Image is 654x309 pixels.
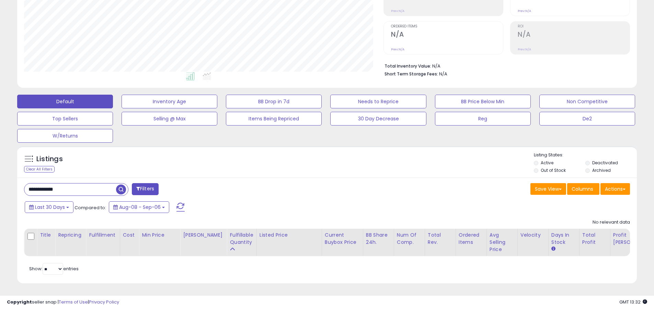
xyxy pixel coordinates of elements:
span: Show: entries [29,265,79,272]
div: Current Buybox Price [325,231,360,246]
div: Days In Stock [551,231,576,246]
div: Fulfillable Quantity [230,231,253,246]
div: Cost [123,231,136,239]
button: Default [17,95,113,108]
button: Selling @ Max [122,112,217,126]
button: Needs to Reprice [330,95,426,108]
button: BB Price Below Min [435,95,531,108]
a: Terms of Use [59,299,88,305]
p: Listing States: [534,152,637,158]
button: Aug-08 - Sep-06 [109,201,169,213]
button: Top Sellers [17,112,113,126]
label: Archived [592,167,611,173]
small: Days In Stock. [551,246,555,252]
button: Columns [567,183,599,195]
div: Title [40,231,52,239]
label: Out of Stock [541,167,566,173]
b: Short Term Storage Fees: [385,71,438,77]
button: Items Being Repriced [226,112,322,126]
small: Prev: N/A [518,9,531,13]
span: 2025-10-7 13:32 GMT [619,299,647,305]
button: Actions [600,183,630,195]
label: Active [541,160,553,166]
div: No relevant data [593,219,630,226]
button: De2 [539,112,635,126]
div: Fulfillment [89,231,117,239]
a: Privacy Policy [89,299,119,305]
label: Deactivated [592,160,618,166]
b: Total Inventory Value: [385,63,431,69]
span: N/A [439,71,447,77]
strong: Copyright [7,299,32,305]
button: 30 Day Decrease [330,112,426,126]
div: Total Profit [582,231,607,246]
button: Save View [530,183,566,195]
div: Num of Comp. [397,231,422,246]
button: Filters [132,183,159,195]
div: Avg Selling Price [490,231,515,253]
div: Min Price [142,231,177,239]
button: Last 30 Days [25,201,73,213]
button: W/Returns [17,129,113,143]
div: Repricing [58,231,83,239]
span: Ordered Items [391,25,503,28]
button: Reg [435,112,531,126]
div: Total Rev. [428,231,453,246]
span: Compared to: [74,204,106,211]
button: Inventory Age [122,95,217,108]
div: Clear All Filters [24,166,55,173]
div: Profit [PERSON_NAME] [613,231,654,246]
div: BB Share 24h. [366,231,391,246]
small: Prev: N/A [518,47,531,51]
span: Columns [572,186,593,192]
span: Aug-08 - Sep-06 [119,204,161,211]
div: Velocity [520,231,546,239]
div: Listed Price [260,231,319,239]
small: Prev: N/A [391,47,404,51]
span: Last 30 Days [35,204,65,211]
div: [PERSON_NAME] [183,231,224,239]
small: Prev: N/A [391,9,404,13]
span: ROI [518,25,630,28]
h5: Listings [36,154,63,164]
div: seller snap | | [7,299,119,306]
h2: N/A [391,31,503,40]
li: N/A [385,61,625,70]
button: BB Drop in 7d [226,95,322,108]
button: Non Competitive [539,95,635,108]
div: Ordered Items [459,231,484,246]
h2: N/A [518,31,630,40]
